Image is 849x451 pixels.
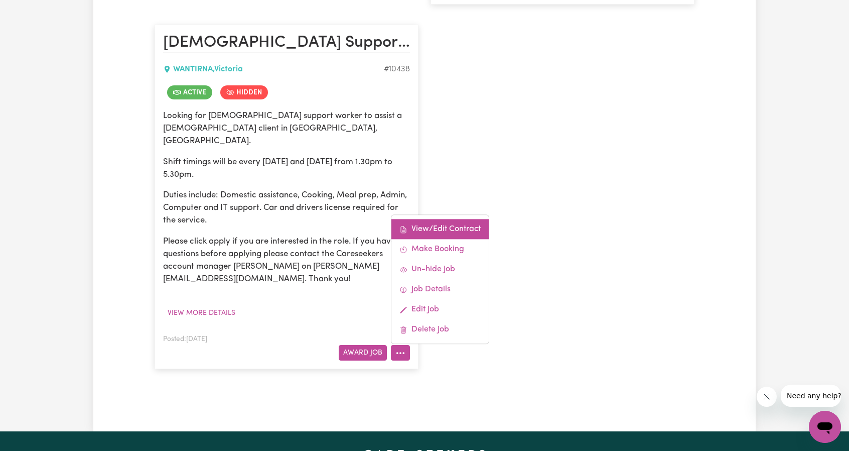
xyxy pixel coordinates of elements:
h2: Female Support Worker Needed Wednesday And Thursday - Wantirna, VIC, [163,33,410,53]
p: Looking for [DEMOGRAPHIC_DATA] support worker to assist a [DEMOGRAPHIC_DATA] client in [GEOGRAPHI... [163,109,410,148]
p: Duties include: Domestic assistance, Cooking, Meal prep, Admin, Computer and IT support. Car and ... [163,189,410,227]
a: View/Edit Contract [391,219,489,240]
span: Posted: [DATE] [163,336,207,343]
p: Please click apply if you are interested in the role. If you have questions before applying pleas... [163,235,410,286]
iframe: Button to launch messaging window [809,411,841,443]
button: Award Job [339,345,387,361]
span: Job is hidden [220,85,268,99]
div: Job ID #10438 [384,63,410,75]
a: Job Details [391,280,489,300]
a: Make Booking [391,240,489,260]
div: WANTIRNA , Victoria [163,63,384,75]
iframe: Message from company [781,385,841,407]
div: More options [391,215,489,345]
button: View more details [163,305,240,321]
span: Need any help? [6,7,61,15]
button: More options [391,345,410,361]
span: Job is active [167,85,212,99]
iframe: Close message [757,387,777,407]
a: Un-hide Job [391,260,489,280]
a: Delete Job [391,320,489,340]
p: Shift timings will be every [DATE] and [DATE] from 1.30pm to 5.30pm. [163,156,410,181]
a: Edit Job [391,300,489,320]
